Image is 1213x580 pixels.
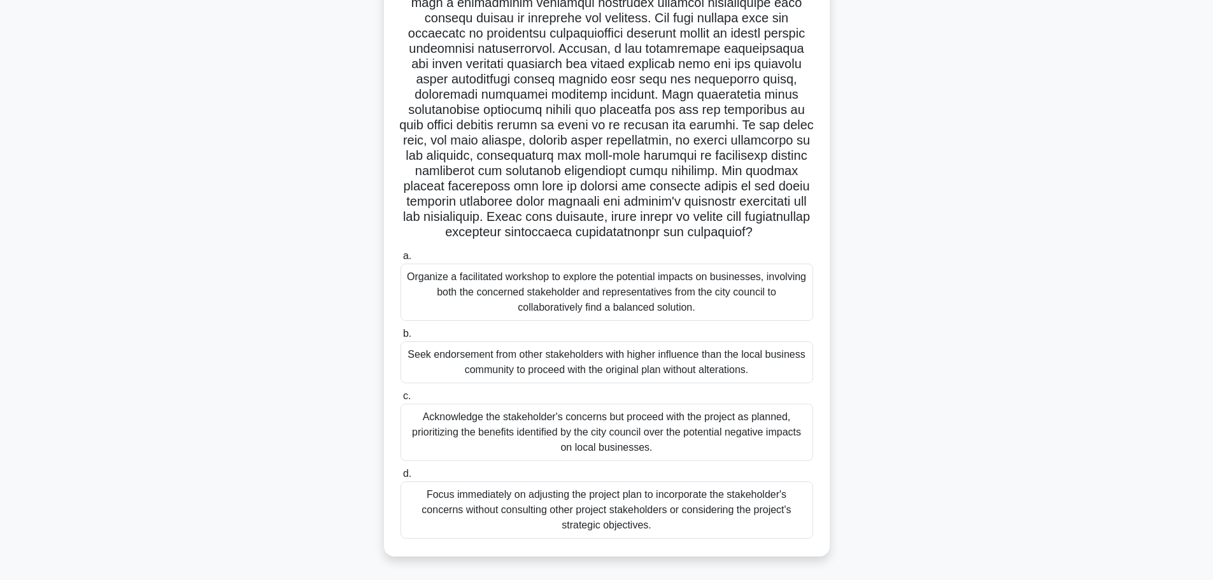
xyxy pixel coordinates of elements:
[401,404,813,461] div: Acknowledge the stakeholder's concerns but proceed with the project as planned, prioritizing the ...
[403,390,411,401] span: c.
[401,264,813,321] div: Organize a facilitated workshop to explore the potential impacts on businesses, involving both th...
[401,341,813,383] div: Seek endorsement from other stakeholders with higher influence than the local business community ...
[403,468,411,479] span: d.
[401,481,813,539] div: Focus immediately on adjusting the project plan to incorporate the stakeholder's concerns without...
[403,328,411,339] span: b.
[403,250,411,261] span: a.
